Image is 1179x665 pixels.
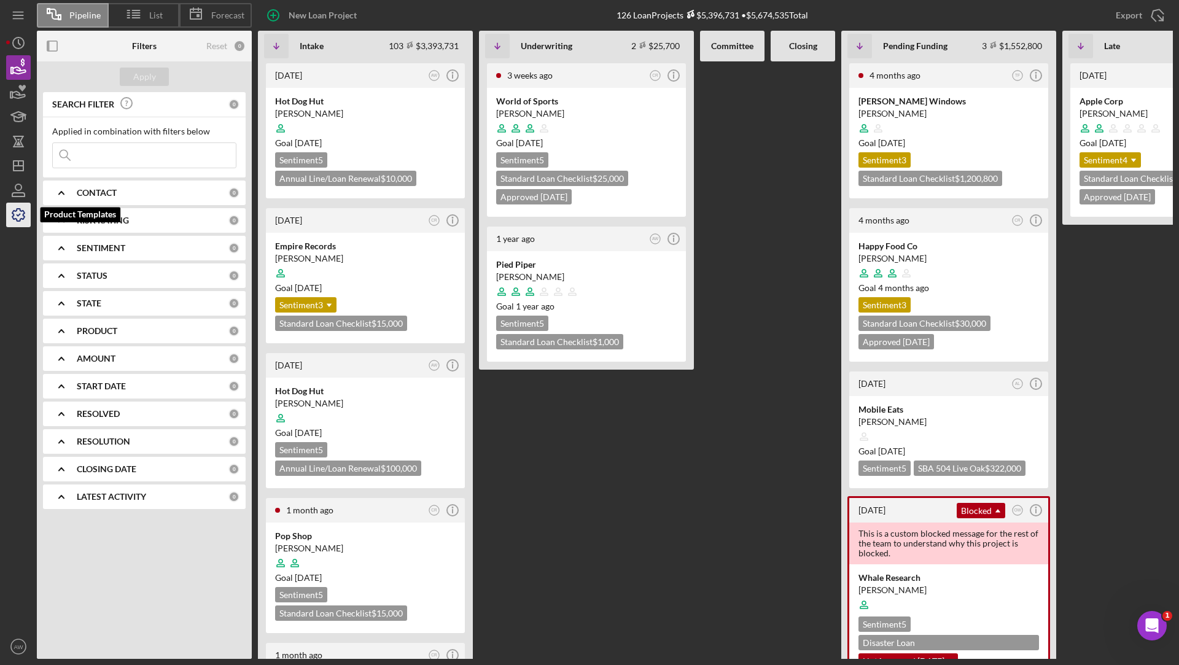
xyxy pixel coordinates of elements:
[77,409,120,419] b: RESOLVED
[1010,376,1026,392] button: AL
[496,95,677,107] div: World of Sports
[389,41,459,51] div: 103 $3,393,731
[1080,70,1107,80] time: 2025-08-21 21:03
[211,10,244,20] span: Forecast
[789,41,817,51] b: Closing
[858,95,1039,107] div: [PERSON_NAME] Windows
[77,298,101,308] b: STATE
[275,605,407,621] div: Standard Loan Checklist $15,000
[496,259,677,271] div: Pied Piper
[275,316,407,331] div: Standard Loan Checklist $15,000
[275,107,456,120] div: [PERSON_NAME]
[6,634,31,659] button: AW
[1010,68,1026,84] button: TF
[647,231,664,247] button: AW
[1104,41,1120,51] b: Late
[858,334,934,349] div: Approved [DATE]
[858,240,1039,252] div: Happy Food Co
[275,650,322,660] time: 2025-07-25 16:47
[1014,218,1021,222] text: CR
[77,271,107,281] b: STATUS
[496,189,572,204] div: Approved [DATE]
[426,647,443,664] button: CR
[957,503,1005,518] div: Blocked
[496,107,677,120] div: [PERSON_NAME]
[870,70,920,80] time: 2025-05-20 18:41
[228,298,239,309] div: 0
[228,99,239,110] div: 0
[858,635,1039,650] div: Disaster Loan [GEOGRAPHIC_DATA] $75,000
[847,206,1050,364] a: 4 months agoCRHappy Food Co[PERSON_NAME]Goal 4 months agoSentiment3Standard Loan Checklist$30,000...
[132,41,157,51] b: Filters
[295,572,322,583] time: 09/08/2025
[1137,611,1167,640] iframe: Intercom live chat
[264,206,467,345] a: [DATE]CREmpire Records[PERSON_NAME]Goal [DATE]Sentiment3Standard Loan Checklist$15,000
[858,252,1039,265] div: [PERSON_NAME]
[847,370,1050,490] a: [DATE]ALMobile Eats[PERSON_NAME]Goal [DATE]Sentiment5SBA 504 Live Oak$322,000
[485,61,688,219] a: 3 weeks agoCRWorld of Sports[PERSON_NAME]Goal [DATE]Sentiment5Standard Loan Checklist$25,000Appro...
[275,215,302,225] time: 2025-08-20 18:30
[228,243,239,254] div: 0
[133,68,156,86] div: Apply
[120,68,169,86] button: Apply
[858,297,911,313] div: Sentiment 3
[228,436,239,447] div: 0
[431,73,438,77] text: AW
[849,523,1048,564] div: This is a custom blocked message for the rest of the team to understand why this project is blocked.
[77,243,125,253] b: SENTIMENT
[275,252,456,265] div: [PERSON_NAME]
[77,492,146,502] b: LATEST ACTIVITY
[275,152,327,168] div: Sentiment 5
[617,10,808,20] div: 126 Loan Projects • $5,674,535 Total
[206,41,227,51] div: Reset
[275,542,456,554] div: [PERSON_NAME]
[228,187,239,198] div: 0
[496,138,543,148] span: Goal
[275,587,327,602] div: Sentiment 5
[431,363,438,367] text: AW
[982,41,1042,51] div: 3 $1,552,800
[300,41,324,51] b: Intake
[77,464,136,474] b: CLOSING DATE
[275,360,302,370] time: 2025-08-04 20:20
[275,427,322,438] span: Goal
[485,225,688,364] a: 1 year agoAWPied Piper[PERSON_NAME]Goal 1 year agoSentiment5Standard Loan Checklist$1,000
[77,354,115,364] b: AMOUNT
[1015,73,1020,77] text: TF
[496,301,554,311] span: Goal
[1080,189,1155,204] div: Approved [DATE]
[275,70,302,80] time: 2025-08-28 22:09
[878,446,905,456] time: 01/19/2025
[431,653,437,657] text: CR
[69,10,101,20] span: Pipeline
[496,271,677,283] div: [PERSON_NAME]
[1010,502,1026,519] button: OW
[647,68,664,84] button: CR
[1080,138,1126,148] span: Goal
[507,70,553,80] time: 2025-08-15 17:01
[858,316,990,331] div: Standard Loan Checklist $30,000
[847,61,1050,200] a: 4 months agoTF[PERSON_NAME] Windows[PERSON_NAME]Goal [DATE]Sentiment3Standard Loan Checklist$1,20...
[652,73,658,77] text: CR
[1099,138,1126,148] time: 07/01/2025
[1014,508,1021,512] text: OW
[858,378,885,389] time: 2024-09-11 20:26
[431,218,437,222] text: CR
[858,505,885,515] time: 2023-04-17 14:59
[228,215,239,226] div: 0
[1010,212,1026,229] button: CR
[496,316,548,331] div: Sentiment 5
[228,464,239,475] div: 0
[496,152,548,168] div: Sentiment 5
[914,461,1025,476] div: SBA 504 Live Oak $322,000
[516,138,543,148] time: 06/21/2025
[496,233,535,244] time: 2024-04-12 15:20
[275,530,456,542] div: Pop Shop
[858,152,911,168] div: Sentiment 3
[631,41,680,51] div: 2 $25,700
[228,325,239,336] div: 0
[1015,381,1020,386] text: AL
[228,270,239,281] div: 0
[496,171,628,186] div: Standard Loan Checklist $25,000
[228,491,239,502] div: 0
